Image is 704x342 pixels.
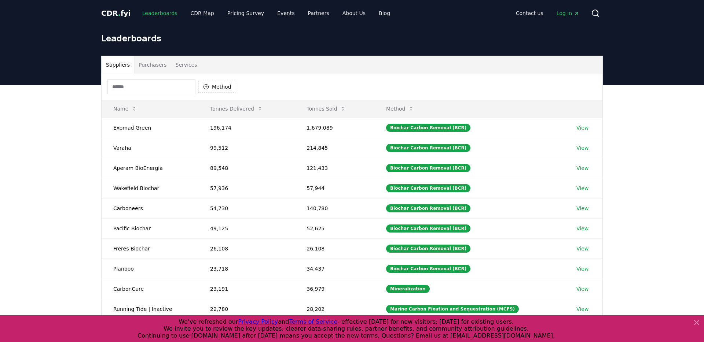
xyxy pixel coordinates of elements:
div: Biochar Carbon Removal (BCR) [386,124,470,132]
div: Biochar Carbon Removal (BCR) [386,224,470,233]
a: View [576,265,588,272]
span: Log in [557,10,579,17]
a: View [576,185,588,192]
td: 23,191 [198,279,295,299]
a: Events [271,7,300,20]
td: Wakefield Biochar [102,178,198,198]
td: 28,202 [295,299,374,319]
nav: Main [510,7,585,20]
td: 140,780 [295,198,374,218]
td: 99,512 [198,138,295,158]
td: 196,174 [198,118,295,138]
td: Varaha [102,138,198,158]
td: 214,845 [295,138,374,158]
div: Biochar Carbon Removal (BCR) [386,245,470,253]
button: Purchasers [134,56,171,74]
td: 26,108 [295,238,374,259]
div: Biochar Carbon Removal (BCR) [386,204,470,212]
td: Aperam BioEnergia [102,158,198,178]
h1: Leaderboards [101,32,603,44]
div: Biochar Carbon Removal (BCR) [386,265,470,273]
a: View [576,124,588,131]
a: View [576,305,588,313]
div: Mineralization [386,285,430,293]
button: Tonnes Sold [301,101,352,116]
button: Name [107,101,143,116]
a: View [576,144,588,152]
div: Biochar Carbon Removal (BCR) [386,164,470,172]
button: Services [171,56,202,74]
td: Pacific Biochar [102,218,198,238]
div: Marine Carbon Fixation and Sequestration (MCFS) [386,305,519,313]
a: About Us [337,7,371,20]
a: Contact us [510,7,549,20]
a: Partners [302,7,335,20]
a: CDR Map [185,7,220,20]
a: CDR.fyi [101,8,131,18]
a: Log in [551,7,585,20]
a: View [576,205,588,212]
button: Method [198,81,236,93]
td: 121,433 [295,158,374,178]
td: 89,548 [198,158,295,178]
a: Blog [373,7,396,20]
td: 57,936 [198,178,295,198]
td: 22,780 [198,299,295,319]
button: Method [380,101,420,116]
a: Leaderboards [136,7,183,20]
td: 54,730 [198,198,295,218]
td: Planboo [102,259,198,279]
td: 49,125 [198,218,295,238]
td: Carboneers [102,198,198,218]
td: 57,944 [295,178,374,198]
a: Pricing Survey [221,7,270,20]
td: 23,718 [198,259,295,279]
nav: Main [136,7,396,20]
a: View [576,245,588,252]
td: 34,437 [295,259,374,279]
td: 26,108 [198,238,295,259]
div: Biochar Carbon Removal (BCR) [386,184,470,192]
td: 1,679,089 [295,118,374,138]
button: Suppliers [102,56,134,74]
td: 52,625 [295,218,374,238]
span: . [118,9,121,18]
button: Tonnes Delivered [204,101,269,116]
td: Exomad Green [102,118,198,138]
td: Running Tide | Inactive [102,299,198,319]
td: 36,979 [295,279,374,299]
td: CarbonCure [102,279,198,299]
span: CDR fyi [101,9,131,18]
a: View [576,164,588,172]
a: View [576,285,588,293]
a: View [576,225,588,232]
td: Freres Biochar [102,238,198,259]
div: Biochar Carbon Removal (BCR) [386,144,470,152]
